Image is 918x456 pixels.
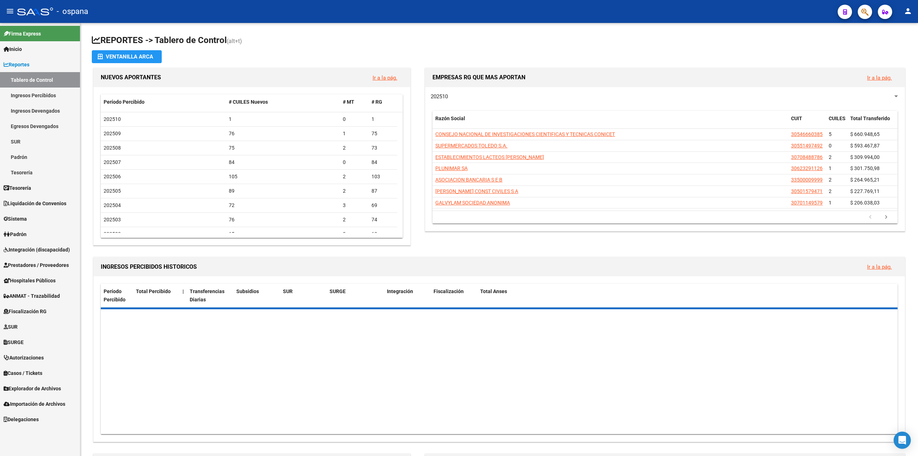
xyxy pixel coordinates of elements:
div: 1 [229,115,337,123]
datatable-header-cell: Total Percibido [133,284,180,307]
div: 2 [343,230,366,238]
span: Sistema [4,215,27,223]
div: 73 [372,144,394,152]
datatable-header-cell: Total Transferido [847,111,898,135]
div: 89 [229,187,337,195]
datatable-header-cell: # CUILES Nuevos [226,94,340,110]
datatable-header-cell: Integración [384,284,431,307]
span: CONSEJO NACIONAL DE INVESTIGACIONES CIENTIFICAS Y TECNICAS CONICET [435,131,615,137]
span: 202503 [104,217,121,222]
div: 103 [372,173,394,181]
div: Open Intercom Messenger [894,432,911,449]
button: Ir a la pág. [861,71,898,84]
div: 3 [343,201,366,210]
span: Explorador de Archivos [4,385,61,392]
span: $ 264.965,21 [850,177,880,183]
div: 75 [372,130,394,138]
div: 84 [229,158,337,166]
div: Ventanilla ARCA [98,50,156,63]
div: 76 [229,130,337,138]
span: SUR [4,323,18,331]
div: 0 [343,158,366,166]
div: 2 [343,187,366,195]
span: CUILES [829,116,846,121]
div: 72 [229,201,337,210]
div: 2 [343,216,366,224]
div: 1 [372,115,394,123]
div: 63 [372,230,394,238]
datatable-header-cell: Período Percibido [101,94,226,110]
span: Casos / Tickets [4,369,42,377]
span: SURGE [330,288,346,294]
span: # CUILES Nuevos [229,99,268,105]
span: ESTABLECIMIENTOS LACTEOS [PERSON_NAME] [435,154,544,160]
span: Total Percibido [136,288,171,294]
span: Subsidios [236,288,259,294]
h1: REPORTES -> Tablero de Control [92,34,907,47]
datatable-header-cell: CUIT [788,111,826,135]
span: Total Anses [480,288,507,294]
span: Integración [387,288,413,294]
span: ANMAT - Trazabilidad [4,292,60,300]
a: Ir a la pág. [867,75,892,81]
span: # MT [343,99,354,105]
datatable-header-cell: Subsidios [233,284,280,307]
span: 202505 [104,188,121,194]
div: 2 [343,173,366,181]
a: go to next page [879,213,893,221]
span: | [183,288,184,294]
span: Transferencias Diarias [190,288,224,302]
span: Inicio [4,45,22,53]
datatable-header-cell: # MT [340,94,369,110]
span: 30551497492 [791,143,823,149]
span: 1 [829,200,832,206]
span: EMPRESAS RG QUE MAS APORTAN [432,74,525,81]
datatable-header-cell: Transferencias Diarias [187,284,233,307]
span: Liquidación de Convenios [4,199,66,207]
span: Importación de Archivos [4,400,65,408]
div: 2 [343,144,366,152]
span: Padrón [4,230,27,238]
span: Fiscalización RG [4,307,47,315]
span: 202507 [104,159,121,165]
span: [PERSON_NAME] CONST CIVILES S A [435,188,518,194]
span: 202510 [104,116,121,122]
div: 74 [372,216,394,224]
span: 2 [829,177,832,183]
span: 202504 [104,202,121,208]
span: Prestadores / Proveedores [4,261,69,269]
span: 30546660385 [791,131,823,137]
span: 30623291126 [791,165,823,171]
span: SURGE [4,338,24,346]
datatable-header-cell: # RG [369,94,397,110]
span: Período Percibido [104,99,145,105]
span: Firma Express [4,30,41,38]
span: # RG [372,99,382,105]
div: 84 [372,158,394,166]
span: 2 [829,188,832,194]
span: SUR [283,288,293,294]
span: PLUNIMAR SA [435,165,468,171]
span: Hospitales Públicos [4,277,56,285]
datatable-header-cell: CUILES [826,111,847,135]
span: $ 593.467,87 [850,143,880,149]
mat-icon: person [904,7,912,15]
span: 202508 [104,145,121,151]
mat-icon: menu [6,7,14,15]
span: Total Transferido [850,116,890,121]
span: 202502 [104,231,121,237]
span: $ 206.038,03 [850,200,880,206]
span: $ 227.769,11 [850,188,880,194]
span: 0 [829,143,832,149]
span: Integración (discapacidad) [4,246,70,254]
span: 30701149579 [791,200,823,206]
span: 30501579471 [791,188,823,194]
a: go to previous page [863,213,877,221]
span: Razón Social [435,116,465,121]
span: 5 [829,131,832,137]
div: 75 [229,144,337,152]
div: 87 [372,187,394,195]
button: Ir a la pág. [367,71,403,84]
span: Período Percibido [104,288,126,302]
span: Delegaciones [4,415,39,423]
